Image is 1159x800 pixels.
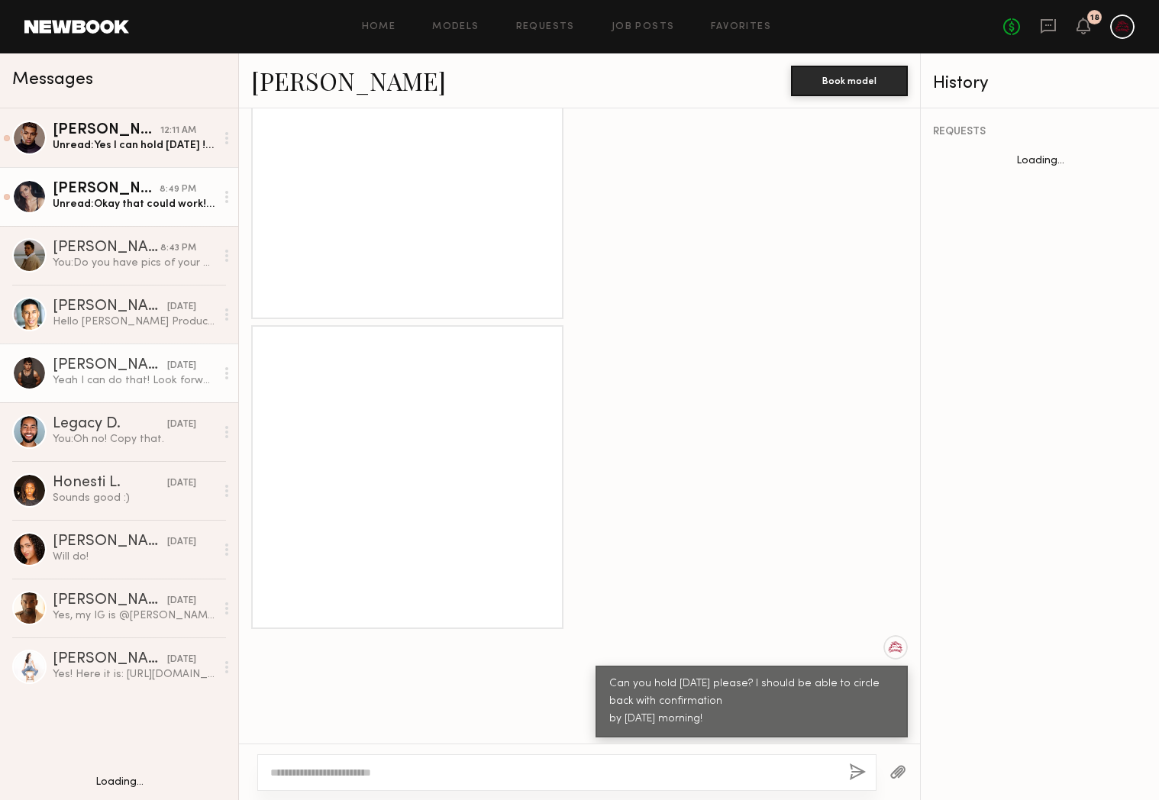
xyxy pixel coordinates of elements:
a: Home [362,22,396,32]
div: [PERSON_NAME] [53,299,167,315]
div: Legacy D. [53,417,167,432]
div: 8:49 PM [160,182,196,197]
div: Sounds good :) [53,491,215,505]
div: Yes, my IG is @[PERSON_NAME] [53,608,215,623]
div: [PERSON_NAME] [53,240,160,256]
div: Will do! [53,550,215,564]
div: 18 [1090,14,1099,22]
div: [PERSON_NAME] [53,593,167,608]
div: You: Do you have pics of your dog? [53,256,215,270]
div: [DATE] [167,359,196,373]
div: [PERSON_NAME] [53,123,160,138]
div: Hello [PERSON_NAME] Production! Yes I am available [DATE] and have attached the link to my Instag... [53,315,215,329]
div: [DATE] [167,594,196,608]
div: [PERSON_NAME] [53,534,167,550]
div: [PERSON_NAME] [53,182,160,197]
div: Unread: Okay that could work! What would be the hours and rate? [53,197,215,211]
div: History [933,75,1147,92]
div: [DATE] [167,300,196,315]
span: Messages [12,71,93,89]
div: [DATE] [167,653,196,667]
button: Book model [791,66,908,96]
div: [DATE] [167,418,196,432]
div: [PERSON_NAME] [53,358,167,373]
a: Job Posts [612,22,675,32]
div: Loading... [921,156,1159,166]
div: 8:43 PM [160,241,196,256]
a: Models [432,22,479,32]
div: [DATE] [167,535,196,550]
div: Unread: Yes I can hold [DATE] ! Thank you! [53,138,215,153]
a: Requests [516,22,575,32]
div: 12:11 AM [160,124,196,138]
a: Favorites [711,22,771,32]
div: You: Oh no! Copy that. [53,432,215,447]
div: Yeah I can do that! Look forward to hear back from you [53,373,215,388]
div: [PERSON_NAME] [53,652,167,667]
a: [PERSON_NAME] [251,64,446,97]
div: Honesti L. [53,476,167,491]
div: Can you hold [DATE] please? I should be able to circle back with confirmation by [DATE] morning! [609,676,894,728]
div: Yes! Here it is: [URL][DOMAIN_NAME] [53,667,215,682]
a: Book model [791,73,908,86]
div: REQUESTS [933,127,1147,137]
div: [DATE] [167,476,196,491]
